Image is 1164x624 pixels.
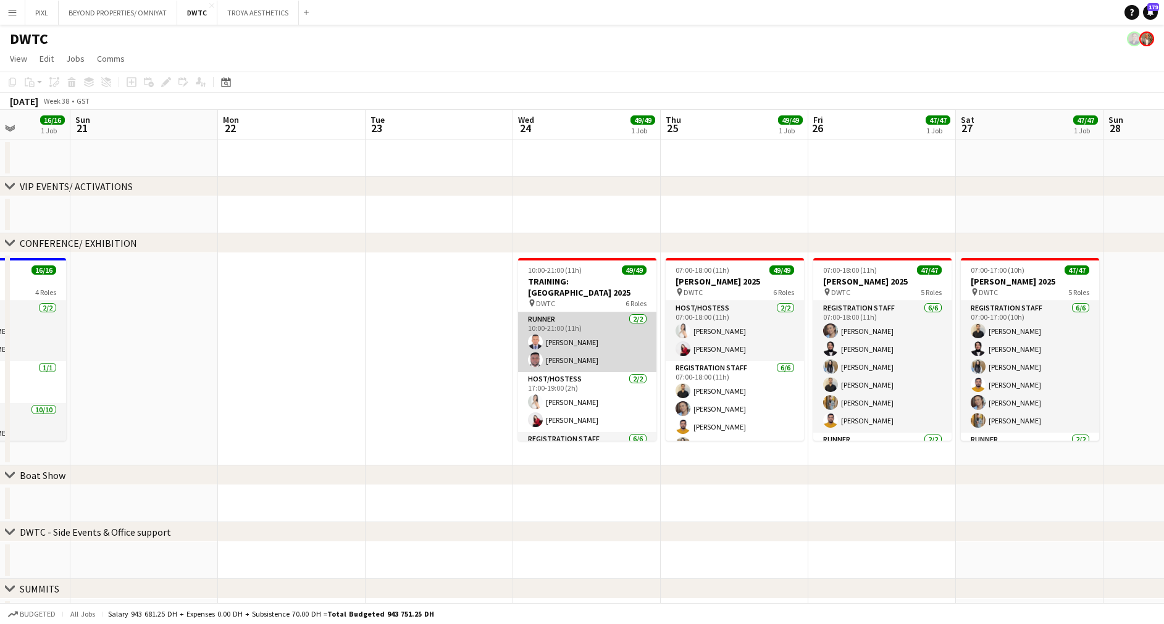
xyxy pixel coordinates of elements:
span: 4 Roles [35,288,56,297]
span: 49/49 [622,265,647,275]
span: Edit [40,53,54,64]
a: Jobs [61,51,90,67]
span: DWTC [831,288,850,297]
h3: TRAINING: [GEOGRAPHIC_DATA] 2025 [518,276,656,298]
span: 10:00-21:00 (11h) [528,265,582,275]
button: TROYA AESTHETICS [217,1,299,25]
span: 07:00-18:00 (11h) [823,265,877,275]
app-card-role: Runner2/2 [961,433,1099,493]
span: 47/47 [1065,265,1089,275]
div: 1 Job [41,126,64,135]
span: 24 [516,121,534,135]
div: DWTC - Side Events & Office support [20,526,171,538]
button: Budgeted [6,607,57,621]
span: Sun [1108,114,1123,125]
h3: [PERSON_NAME] 2025 [961,276,1099,287]
span: 5 Roles [921,288,942,297]
span: 27 [959,121,974,135]
span: 23 [369,121,385,135]
div: VIP EVENTS/ ACTIVATIONS [20,180,133,193]
span: 179 [1147,3,1159,11]
span: DWTC [536,299,555,308]
app-job-card: 10:00-21:00 (11h)49/49TRAINING: [GEOGRAPHIC_DATA] 2025 DWTC6 RolesRunner2/210:00-21:00 (11h)[PERS... [518,258,656,441]
div: [DATE] [10,95,38,107]
span: 6 Roles [626,299,647,308]
span: DWTC [684,288,703,297]
span: Week 38 [41,96,72,106]
span: Mon [223,114,239,125]
app-card-role: Host/Hostess2/217:00-19:00 (2h)[PERSON_NAME][PERSON_NAME] [518,372,656,432]
span: 26 [811,121,823,135]
div: SUMMITS [20,583,59,595]
a: View [5,51,32,67]
div: 1 Job [631,126,655,135]
span: Budgeted [20,610,56,618]
app-card-role: Registration Staff6/6 [518,432,656,564]
span: Comms [97,53,125,64]
div: CONFERENCE/ EXHIBITION [20,237,137,249]
span: 47/47 [917,265,942,275]
span: Sat [961,114,974,125]
div: 1 Job [779,126,802,135]
div: GST [77,96,90,106]
span: 28 [1107,121,1123,135]
app-card-role: Runner2/210:00-21:00 (11h)[PERSON_NAME][PERSON_NAME] [518,312,656,372]
app-card-role: Host/Hostess2/207:00-18:00 (11h)[PERSON_NAME][PERSON_NAME] [666,301,804,361]
button: DWTC [177,1,217,25]
span: 6 Roles [773,288,794,297]
app-card-role: Registration Staff6/607:00-17:00 (10h)[PERSON_NAME][PERSON_NAME][PERSON_NAME][PERSON_NAME][PERSON... [961,301,1099,433]
app-job-card: 07:00-18:00 (11h)49/49[PERSON_NAME] 2025 DWTC6 RolesHost/Hostess2/207:00-18:00 (11h)[PERSON_NAME]... [666,258,804,441]
span: Jobs [66,53,85,64]
span: Thu [666,114,681,125]
a: Comms [92,51,130,67]
span: 49/49 [630,115,655,125]
app-user-avatar: Yuliia Antokhina [1127,31,1142,46]
span: Wed [518,114,534,125]
div: Boat Show [20,469,65,481]
app-card-role: Runner2/2 [813,433,952,493]
button: PIXL [25,1,59,25]
span: DWTC [979,288,998,297]
span: 5 Roles [1068,288,1089,297]
h3: [PERSON_NAME] 2025 [666,276,804,287]
span: Sun [75,114,90,125]
span: Fri [813,114,823,125]
h1: DWTC [10,30,48,48]
span: 49/49 [778,115,803,125]
div: 1 Job [926,126,950,135]
app-card-role: Registration Staff6/607:00-18:00 (11h)[PERSON_NAME][PERSON_NAME][PERSON_NAME][PERSON_NAME][PERSON... [813,301,952,433]
span: 21 [73,121,90,135]
a: Edit [35,51,59,67]
span: 22 [221,121,239,135]
button: BEYOND PROPERTIES/ OMNIYAT [59,1,177,25]
h3: [PERSON_NAME] 2025 [813,276,952,287]
span: 25 [664,121,681,135]
app-job-card: 07:00-17:00 (10h)47/47[PERSON_NAME] 2025 DWTC5 RolesRegistration Staff6/607:00-17:00 (10h)[PERSON... [961,258,1099,441]
div: 1 Job [1074,126,1097,135]
span: 47/47 [926,115,950,125]
app-user-avatar: Clinton Appel [1139,31,1154,46]
span: View [10,53,27,64]
app-job-card: 07:00-18:00 (11h)47/47[PERSON_NAME] 2025 DWTC5 RolesRegistration Staff6/607:00-18:00 (11h)[PERSON... [813,258,952,441]
a: 179 [1143,5,1158,20]
span: Tue [371,114,385,125]
app-card-role: Registration Staff6/607:00-18:00 (11h)[PERSON_NAME][PERSON_NAME][PERSON_NAME][PERSON_NAME] [666,361,804,493]
span: 47/47 [1073,115,1098,125]
span: 16/16 [31,265,56,275]
div: Salary 943 681.25 DH + Expenses 0.00 DH + Subsistence 70.00 DH = [108,609,434,618]
span: All jobs [68,609,98,618]
span: Total Budgeted 943 751.25 DH [327,609,434,618]
span: 07:00-18:00 (11h) [676,265,729,275]
span: 07:00-17:00 (10h) [971,265,1024,275]
span: 16/16 [40,115,65,125]
span: 49/49 [769,265,794,275]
